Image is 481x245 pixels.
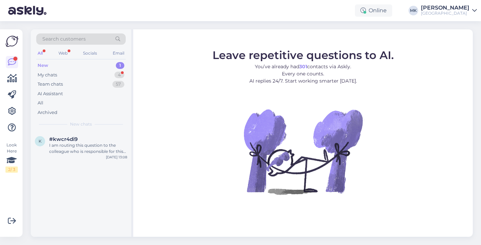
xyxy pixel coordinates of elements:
[38,109,57,116] div: Archived
[111,49,126,58] div: Email
[112,81,124,88] div: 57
[114,72,124,78] div: 4
[106,155,127,160] div: [DATE] 13:08
[82,49,98,58] div: Socials
[57,49,69,58] div: Web
[49,136,78,142] span: #kwcr4di9
[70,121,92,127] span: New chats
[39,139,42,144] span: k
[38,100,43,106] div: All
[421,5,469,11] div: [PERSON_NAME]
[421,5,477,16] a: [PERSON_NAME][GEOGRAPHIC_DATA]
[5,35,18,48] img: Askly Logo
[409,6,418,15] div: MK
[42,35,86,43] span: Search customers
[38,90,63,97] div: AI Assistant
[36,49,44,58] div: All
[212,48,394,62] span: Leave repetitive questions to AI.
[212,63,394,85] p: You’ve already had contacts via Askly. Every one counts. AI replies 24/7. Start working smarter [...
[242,90,365,213] img: No Chat active
[5,142,18,173] div: Look Here
[116,62,124,69] div: 1
[355,4,392,17] div: Online
[38,81,63,88] div: Team chats
[49,142,127,155] div: I am routing this question to the colleague who is responsible for this topic. The reply might ta...
[5,167,18,173] div: 2 / 3
[38,62,48,69] div: New
[38,72,57,78] div: My chats
[299,63,307,70] b: 301
[421,11,469,16] div: [GEOGRAPHIC_DATA]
